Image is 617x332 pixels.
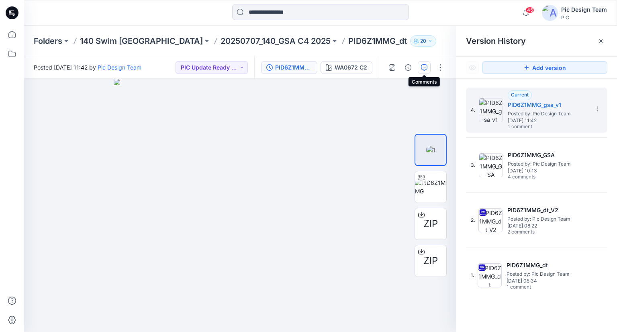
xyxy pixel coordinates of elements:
[466,36,526,46] span: Version History
[348,35,407,47] p: PID6Z1MMG_dt
[508,124,564,130] span: 1 comment
[507,223,588,229] span: [DATE] 08:22
[34,35,62,47] a: Folders
[114,79,366,332] img: eyJhbGciOiJIUzI1NiIsImtpZCI6IjAiLCJzbHQiOiJzZXMiLCJ0eXAiOiJKV1QifQ.eyJkYXRhIjp7InR5cGUiOiJzdG9yYW...
[471,217,475,224] span: 2.
[275,63,312,72] div: PID6Z1MMG_gsa_v1
[478,208,503,232] img: PID6Z1MMG_dt_V2
[508,150,588,160] h5: PID6Z1MMG_GSA
[478,263,502,287] img: PID6Z1MMG_dt
[561,14,607,20] div: PIC
[508,168,588,174] span: [DATE] 10:13
[420,37,426,45] p: 20
[507,278,587,284] span: [DATE] 05:34
[508,174,564,180] span: 4 comments
[423,254,438,268] span: ZIP
[471,272,474,279] span: 1.
[525,7,534,13] span: 45
[34,63,141,72] span: Posted [DATE] 11:42 by
[80,35,203,47] a: 140 Swim [GEOGRAPHIC_DATA]
[598,38,604,44] button: Close
[221,35,331,47] a: 20250707_140_GSA C4 2025
[507,284,563,291] span: 1 comment
[321,61,372,74] button: WA0672 C2
[508,100,588,110] h5: PID6Z1MMG_gsa_v1
[507,260,587,270] h5: PID6Z1MMG_dt
[335,63,367,72] div: WA0672 C2
[508,110,588,118] span: Posted by: Pic Design Team
[471,107,476,114] span: 4.
[471,162,476,169] span: 3.
[261,61,317,74] button: PID6Z1MMG_gsa_v1
[542,5,558,21] img: avatar
[423,217,438,231] span: ZIP
[426,146,435,154] img: 1
[507,205,588,215] h5: PID6Z1MMG_dt_V2
[479,153,503,177] img: PID6Z1MMG_GSA
[482,61,607,74] button: Add version
[410,35,436,47] button: 20
[508,118,588,123] span: [DATE] 11:42
[402,61,415,74] button: Details
[98,64,141,71] a: Pic Design Team
[507,215,588,223] span: Posted by: Pic Design Team
[508,160,588,168] span: Posted by: Pic Design Team
[507,229,564,236] span: 2 comments
[511,92,529,98] span: Current
[507,270,587,278] span: Posted by: Pic Design Team
[479,98,503,122] img: PID6Z1MMG_gsa_v1
[561,5,607,14] div: Pic Design Team
[466,61,479,74] button: Show Hidden Versions
[415,178,446,195] img: PID6Z1MMG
